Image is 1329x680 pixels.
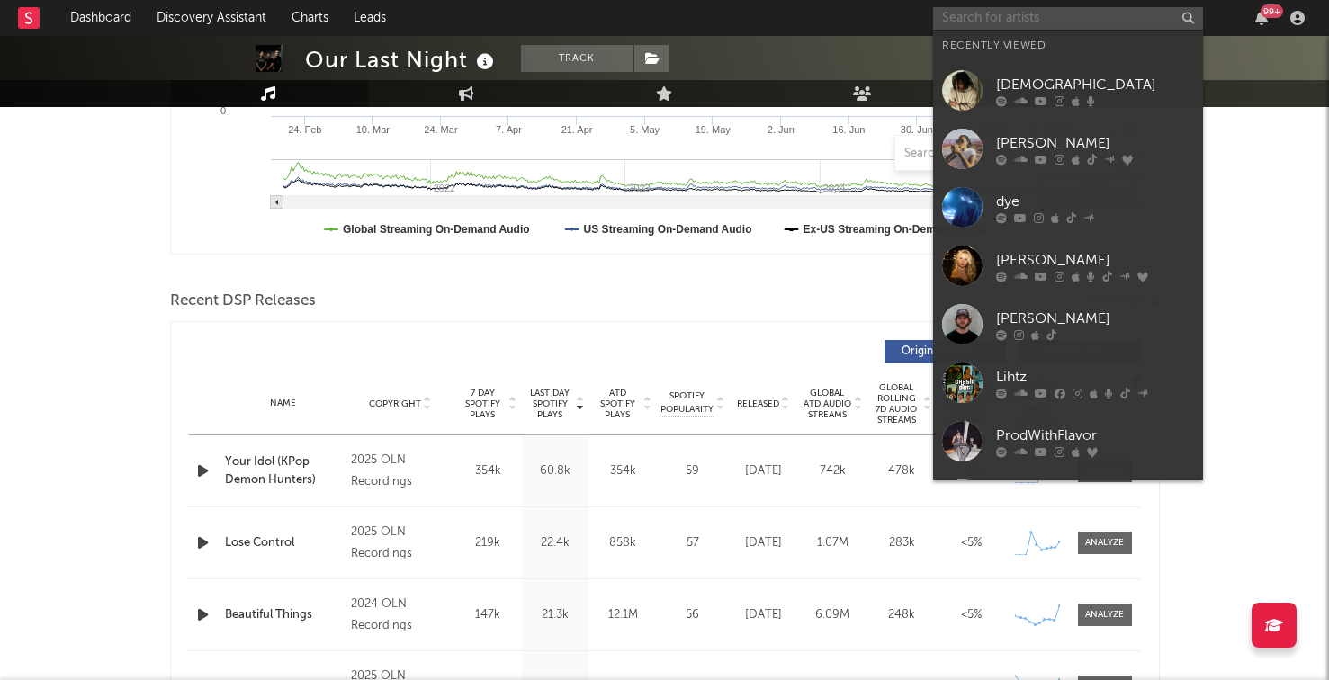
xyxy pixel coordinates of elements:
div: Lihtz [996,366,1194,388]
div: 354k [459,462,517,480]
div: 21.3k [526,606,585,624]
span: Global Rolling 7D Audio Streams [872,382,921,425]
div: <5% [941,534,1001,552]
input: Search by song name or URL [895,147,1085,161]
text: 19. May [695,124,731,135]
div: 22.4k [526,534,585,552]
a: ProdWithFlavor [933,412,1203,470]
div: [DATE] [733,462,794,480]
div: 248k [872,606,932,624]
div: 2024 OLN Recordings [351,594,449,637]
div: 858k [594,534,652,552]
span: Spotify Popularity [660,389,714,416]
div: [PERSON_NAME] [996,249,1194,271]
a: Lose Control [225,534,343,552]
a: [PERSON_NAME] [933,295,1203,353]
div: 59 [661,462,724,480]
text: 0 [220,105,225,116]
text: 16. Jun [832,124,865,135]
div: 2025 OLN Recordings [351,450,449,493]
span: Originals ( 257 ) [896,346,979,357]
div: 57 [661,534,724,552]
div: 478k [872,462,932,480]
div: [PERSON_NAME] [996,308,1194,329]
div: 6.09M [803,606,863,624]
div: [PERSON_NAME] [996,132,1194,154]
div: 56 [661,606,724,624]
div: 283k [872,534,932,552]
button: Originals(257) [885,340,1006,363]
span: Released [737,398,779,409]
span: Recent DSP Releases [170,291,316,312]
span: Last Day Spotify Plays [526,388,574,420]
div: 354k [594,462,652,480]
div: Name [225,397,343,410]
text: 21. Apr [561,124,592,135]
a: Your Idol (KPop Demon Hunters) [225,453,343,488]
div: 2025 OLN Recordings [351,522,449,565]
text: Global Streaming On-Demand Audio [343,223,530,236]
a: dye [933,178,1203,237]
a: Beautiful Things [225,606,343,624]
text: 24. Feb [288,124,321,135]
button: 99+ [1255,11,1268,25]
button: Track [521,45,633,72]
a: [DEMOGRAPHIC_DATA] [933,61,1203,120]
div: <5% [941,606,1001,624]
a: Hopeful. [933,470,1203,529]
span: ATD Spotify Plays [594,388,642,420]
text: 24. Mar [424,124,458,135]
text: US Streaming On-Demand Audio [583,223,751,236]
span: Global ATD Audio Streams [803,388,852,420]
a: Lihtz [933,353,1203,412]
a: [PERSON_NAME] [933,120,1203,178]
div: [DATE] [733,534,794,552]
text: 10. Mar [355,124,390,135]
span: 7 Day Spotify Plays [459,388,507,420]
input: Search for artists [933,7,1203,30]
div: dye [996,191,1194,212]
div: [DEMOGRAPHIC_DATA] [996,74,1194,95]
text: 30. Jun [900,124,932,135]
div: Recently Viewed [942,35,1194,57]
div: 742k [803,462,863,480]
a: [PERSON_NAME] [933,237,1203,295]
div: ProdWithFlavor [996,425,1194,446]
text: 2. Jun [767,124,794,135]
div: 1.07M [803,534,863,552]
div: 219k [459,534,517,552]
text: 7. Apr [496,124,522,135]
div: [DATE] [733,606,794,624]
div: 99 + [1261,4,1283,18]
div: 12.1M [594,606,652,624]
text: Ex-US Streaming On-Demand Audio [803,223,988,236]
span: Copyright [369,398,421,409]
div: 60.8k [526,462,585,480]
div: 147k [459,606,517,624]
div: Our Last Night [305,45,498,75]
text: 5. May [630,124,660,135]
